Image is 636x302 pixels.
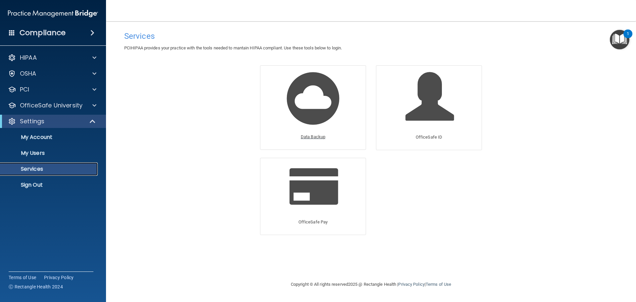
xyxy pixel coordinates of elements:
[124,45,342,50] span: PCIHIPAA provides your practice with the tools needed to mantain HIPAA compliant. Use these tools...
[4,134,95,141] p: My Account
[9,274,36,281] a: Terms of Use
[521,255,628,281] iframe: Drift Widget Chat Controller
[426,282,451,287] a: Terms of Use
[20,86,29,93] p: PCI
[627,34,629,42] div: 1
[4,182,95,188] p: Sign Out
[124,32,618,40] h4: Services
[376,65,482,150] a: OfficeSafe ID
[8,86,96,93] a: PCI
[8,7,98,20] img: PMB logo
[416,133,442,141] p: OfficeSafe ID
[398,282,424,287] a: Privacy Policy
[8,70,96,78] a: OSHA
[4,166,95,172] p: Services
[8,54,96,62] a: HIPAA
[298,218,328,226] p: OfficeSafe Pay
[4,150,95,156] p: My Users
[8,101,96,109] a: OfficeSafe University
[260,65,366,150] a: Data Backup Data Backup
[8,117,96,125] a: Settings
[20,70,36,78] p: OSHA
[20,117,44,125] p: Settings
[250,274,492,295] div: Copyright © All rights reserved 2025 @ Rectangle Health | |
[610,30,629,49] button: Open Resource Center, 1 new notification
[20,101,82,109] p: OfficeSafe University
[301,133,325,141] p: Data Backup
[44,274,74,281] a: Privacy Policy
[20,28,66,37] h4: Compliance
[260,158,366,235] a: OfficeSafe Pay
[9,283,63,290] span: Ⓒ Rectangle Health 2024
[282,67,344,130] img: Data Backup
[20,54,37,62] p: HIPAA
